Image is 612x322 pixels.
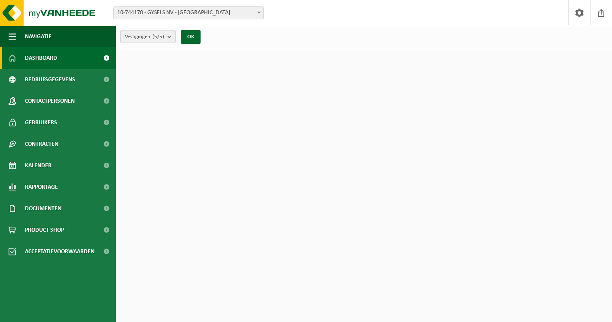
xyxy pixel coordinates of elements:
span: Contracten [25,133,58,155]
span: Vestigingen [125,31,164,43]
span: Contactpersonen [25,90,75,112]
span: Documenten [25,198,61,219]
span: Rapportage [25,176,58,198]
span: Acceptatievoorwaarden [25,241,94,262]
span: 10-744170 - GYSELS NV - VEURNE [114,7,263,19]
button: OK [181,30,201,44]
span: Bedrijfsgegevens [25,69,75,90]
span: Kalender [25,155,52,176]
span: Gebruikers [25,112,57,133]
span: 10-744170 - GYSELS NV - VEURNE [113,6,264,19]
span: Dashboard [25,47,57,69]
button: Vestigingen(5/5) [120,30,176,43]
span: Navigatie [25,26,52,47]
count: (5/5) [152,34,164,40]
span: Product Shop [25,219,64,241]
